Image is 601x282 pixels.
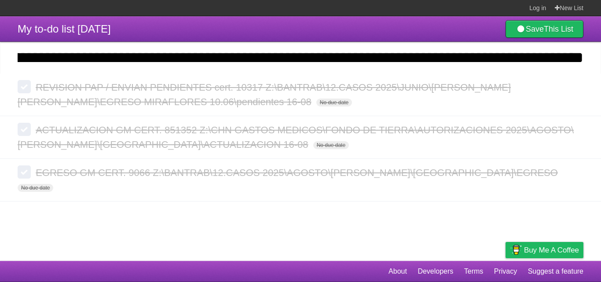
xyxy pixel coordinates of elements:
a: Suggest a feature [528,263,583,280]
img: Buy me a coffee [510,242,522,257]
span: EGRESO GM CERT. 9066 Z:\BANTRAB\12.CASOS 2025\AGOSTO\[PERSON_NAME]\[GEOGRAPHIC_DATA]\EGRESO [36,167,560,178]
a: Terms [464,263,484,280]
a: SaveThis List [506,20,583,38]
b: This List [544,25,573,33]
a: Privacy [494,263,517,280]
span: No due date [316,99,352,106]
label: Done [18,123,31,136]
a: Developers [418,263,453,280]
span: No due date [18,184,53,192]
span: ACTUALIZACION GM CERT. 851352 Z:\CHN GASTOS MEDICOS\FONDO DE TIERRA\AUTORIZACIONES 2025\AGOSTO\[P... [18,125,574,150]
span: No due date [313,141,349,149]
a: Buy me a coffee [506,242,583,258]
label: Done [18,80,31,93]
label: Done [18,165,31,179]
span: Buy me a coffee [524,242,579,258]
a: About [388,263,407,280]
span: My to-do list [DATE] [18,23,111,35]
span: REVISION PAP / ENVIAN PENDIENTES cert. 10317 Z:\BANTRAB\12.CASOS 2025\JUNIO\[PERSON_NAME] [PERSON... [18,82,511,107]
